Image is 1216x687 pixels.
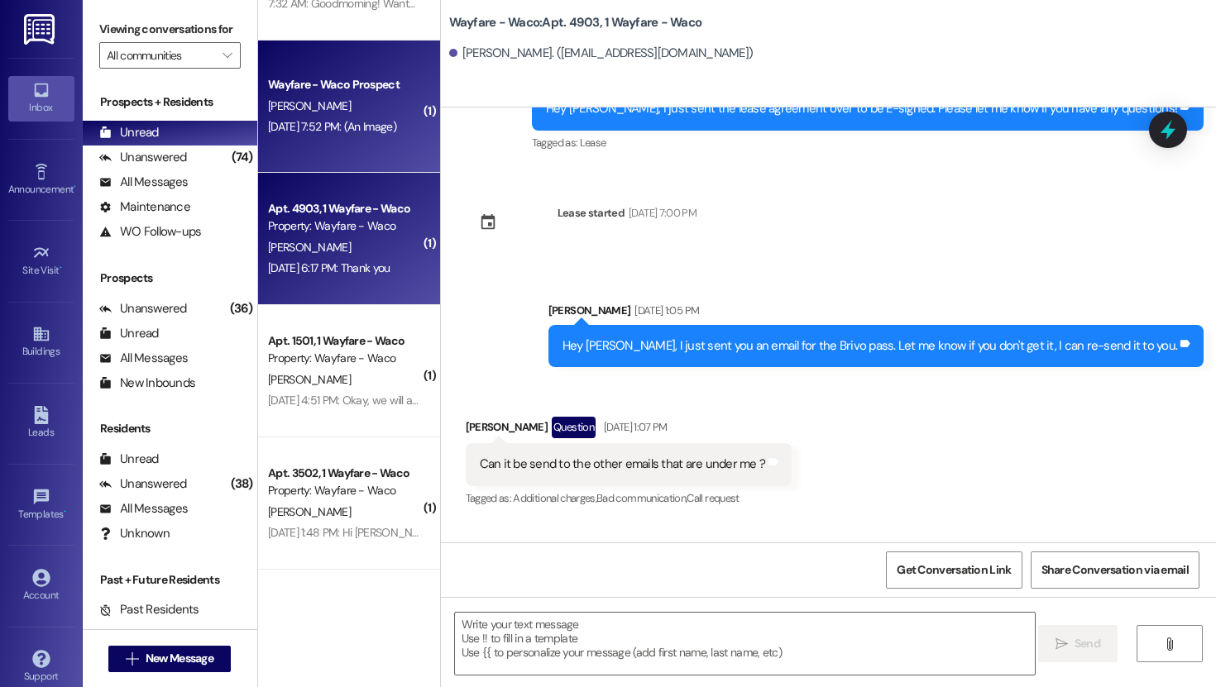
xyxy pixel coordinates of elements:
b: Wayfare - Waco: Apt. 4903, 1 Wayfare - Waco [449,14,702,31]
a: Inbox [8,76,74,121]
div: Hey [PERSON_NAME], I just sent you an email for the Brivo pass. Let me know if you don't get it, ... [563,337,1177,355]
span: [PERSON_NAME] [268,504,351,519]
span: Get Conversation Link [897,561,1011,579]
div: New Inbounds [99,375,195,392]
span: Send [1075,635,1100,652]
div: Residents [83,420,257,437]
span: New Message [146,650,213,667]
div: [DATE] 6:17 PM: Thank you [268,260,390,275]
div: Property: Wayfare - Waco [268,482,421,499]
span: Additional charges , [513,491,596,505]
span: Lease [580,136,606,150]
div: Future Residents [99,626,211,643]
span: [PERSON_NAME] [268,98,351,113]
div: (74) [227,145,257,170]
div: Tagged as: [466,486,792,510]
a: Account [8,564,74,608]
div: [DATE] 4:51 PM: Okay, we will add you to the schedule! [268,393,526,408]
div: Prospects [83,270,257,287]
div: Hey [PERSON_NAME], i just sent the lease agreement over to be E-signed. Please let me know if you... [546,100,1177,117]
div: Lease started [558,204,625,222]
div: All Messages [99,500,188,518]
button: Share Conversation via email [1031,551,1199,589]
div: Unread [99,325,159,342]
div: (36) [226,296,257,322]
span: • [60,262,62,274]
span: • [64,506,66,518]
a: Buildings [8,320,74,365]
span: [PERSON_NAME] [268,372,351,387]
div: Unanswered [99,300,187,317]
div: Unread [99,451,159,468]
a: Site Visit • [8,239,74,284]
a: Leads [8,401,74,446]
div: Unread [99,124,159,141]
div: [DATE] 1:05 PM [630,302,699,319]
div: Unanswered [99,149,187,166]
div: Past + Future Residents [83,571,257,589]
div: [DATE] 7:52 PM: (An Image) [268,119,396,134]
span: • [74,181,76,193]
div: Past Residents [99,601,199,618]
i:  [223,49,232,62]
i:  [1056,637,1068,651]
div: Apt. 3502, 1 Wayfare - Waco [268,465,421,482]
div: Property: Wayfare - Waco [268,217,421,235]
div: Apt. 4903, 1 Wayfare - Waco [268,200,421,217]
div: [DATE] 7:00 PM [625,204,697,222]
div: WO Follow-ups [99,223,201,241]
div: [PERSON_NAME] [466,417,792,443]
div: [PERSON_NAME]. ([EMAIL_ADDRESS][DOMAIN_NAME]) [449,45,754,62]
a: Templates • [8,483,74,527]
div: All Messages [99,174,188,191]
input: All communities [107,42,214,69]
label: Viewing conversations for [99,17,241,42]
div: Unknown [99,525,170,542]
div: Apt. 1501, 1 Wayfare - Waco [268,332,421,350]
div: Maintenance [99,198,190,216]
div: [PERSON_NAME] [548,302,1204,325]
button: Send [1038,625,1118,662]
button: New Message [108,646,231,672]
i:  [1163,637,1175,651]
img: ResiDesk Logo [24,14,58,45]
div: Can it be send to the other emails that are under me ? [480,456,766,473]
div: [DATE] 1:07 PM [600,418,668,436]
i:  [126,652,138,666]
div: Question [552,417,596,437]
span: [PERSON_NAME] [268,240,351,255]
div: Property: Wayfare - Waco [268,350,421,367]
div: Prospects + Residents [83,93,257,111]
div: Wayfare - Waco Prospect [268,76,421,93]
div: Unanswered [99,475,187,493]
span: Call request [687,491,739,505]
button: Get Conversation Link [886,551,1022,589]
span: Share Conversation via email [1041,561,1189,579]
div: (38) [227,471,257,497]
div: All Messages [99,350,188,367]
div: Tagged as: [532,131,1204,155]
span: Bad communication , [596,491,687,505]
